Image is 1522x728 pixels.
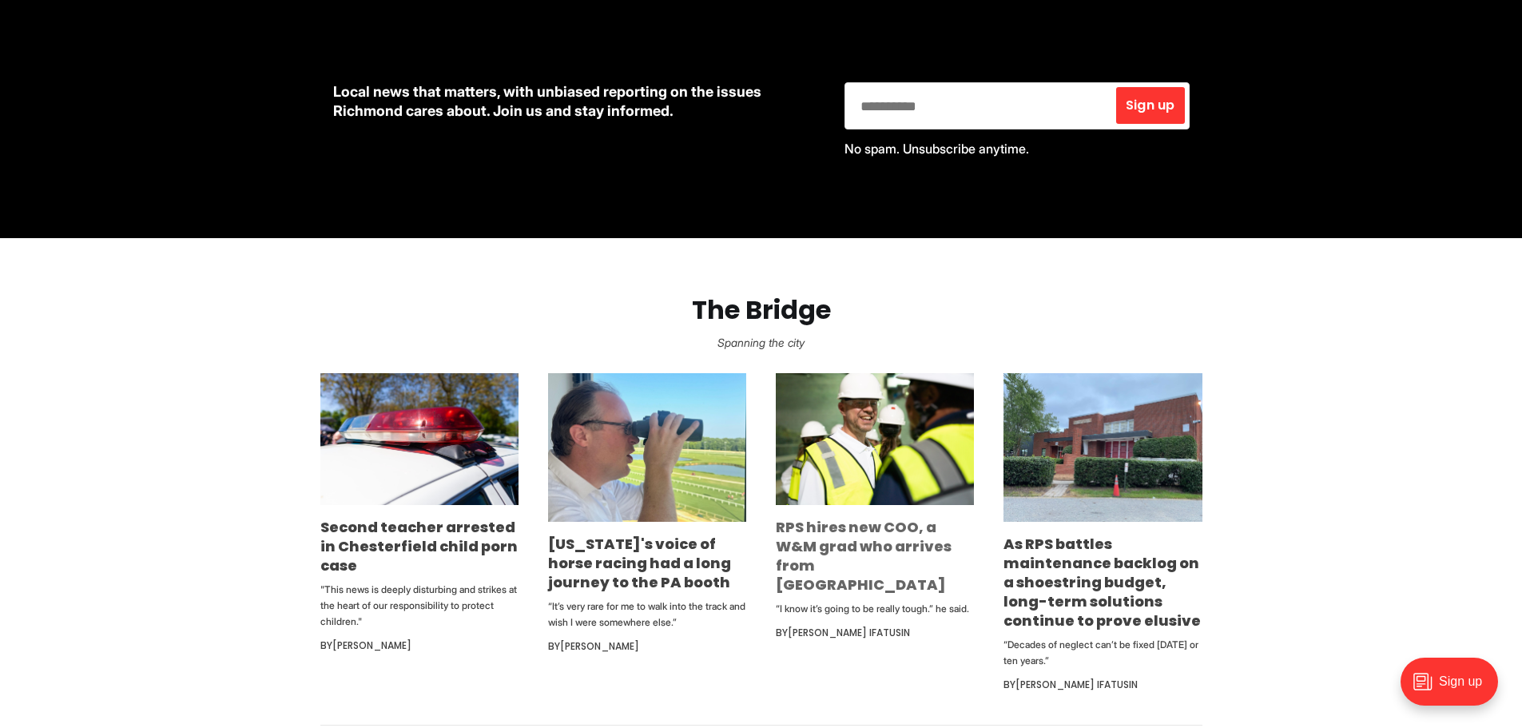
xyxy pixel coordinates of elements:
[1003,373,1202,522] img: As RPS battles maintenance backlog on a shoestring budget, long-term solutions continue to prove ...
[560,639,639,653] a: [PERSON_NAME]
[26,296,1496,325] h2: The Bridge
[844,141,1029,157] span: No spam. Unsubscribe anytime.
[1116,87,1184,124] button: Sign up
[320,582,519,630] p: "This news is deeply disturbing and strikes at the heart of our responsibility to protect children."
[333,82,819,121] p: Local news that matters, with unbiased reporting on the issues Richmond cares about. Join us and ...
[1015,678,1138,691] a: [PERSON_NAME] Ifatusin
[776,373,974,506] img: RPS hires new COO, a W&M grad who arrives from Indianapolis
[788,626,910,639] a: [PERSON_NAME] Ifatusin
[1003,637,1202,669] p: “Decades of neglect can’t be fixed [DATE] or ten years.”
[320,517,518,575] a: Second teacher arrested in Chesterfield child porn case
[332,638,411,652] a: [PERSON_NAME]
[1387,650,1522,728] iframe: portal-trigger
[776,623,974,642] div: By
[1003,534,1201,631] a: As RPS battles maintenance backlog on a shoestring budget, long-term solutions continue to prove ...
[548,599,746,631] p: “It’s very rare for me to walk into the track and wish I were somewhere else.”
[320,373,519,505] img: Second teacher arrested in Chesterfield child porn case
[548,637,746,656] div: By
[776,601,974,617] p: “I know it’s going to be really tough.” he said.
[548,534,731,592] a: [US_STATE]'s voice of horse racing had a long journey to the PA booth
[320,636,519,655] div: By
[1126,99,1174,112] span: Sign up
[26,332,1496,354] p: Spanning the city
[776,517,952,595] a: RPS hires new COO, a W&M grad who arrives from [GEOGRAPHIC_DATA]
[1003,675,1202,694] div: By
[548,373,746,522] img: Virginia's voice of horse racing had a long journey to the PA booth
